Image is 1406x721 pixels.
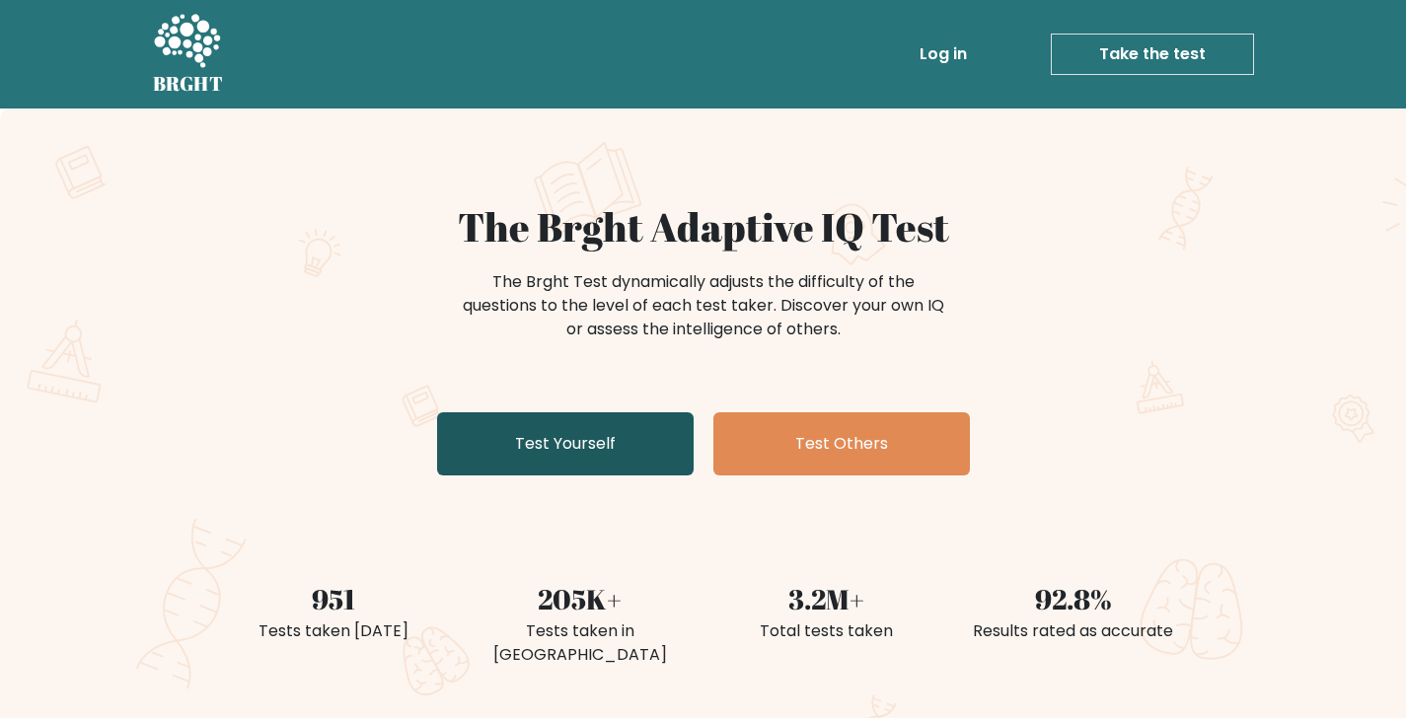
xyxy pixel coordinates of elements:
[715,619,938,643] div: Total tests taken
[222,619,445,643] div: Tests taken [DATE]
[713,412,970,475] a: Test Others
[912,35,975,74] a: Log in
[1051,34,1254,75] a: Take the test
[962,619,1185,643] div: Results rated as accurate
[962,578,1185,619] div: 92.8%
[222,203,1185,251] h1: The Brght Adaptive IQ Test
[437,412,694,475] a: Test Yourself
[222,578,445,619] div: 951
[457,270,950,341] div: The Brght Test dynamically adjusts the difficulty of the questions to the level of each test take...
[715,578,938,619] div: 3.2M+
[153,72,224,96] h5: BRGHT
[469,619,692,667] div: Tests taken in [GEOGRAPHIC_DATA]
[469,578,692,619] div: 205K+
[153,8,224,101] a: BRGHT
